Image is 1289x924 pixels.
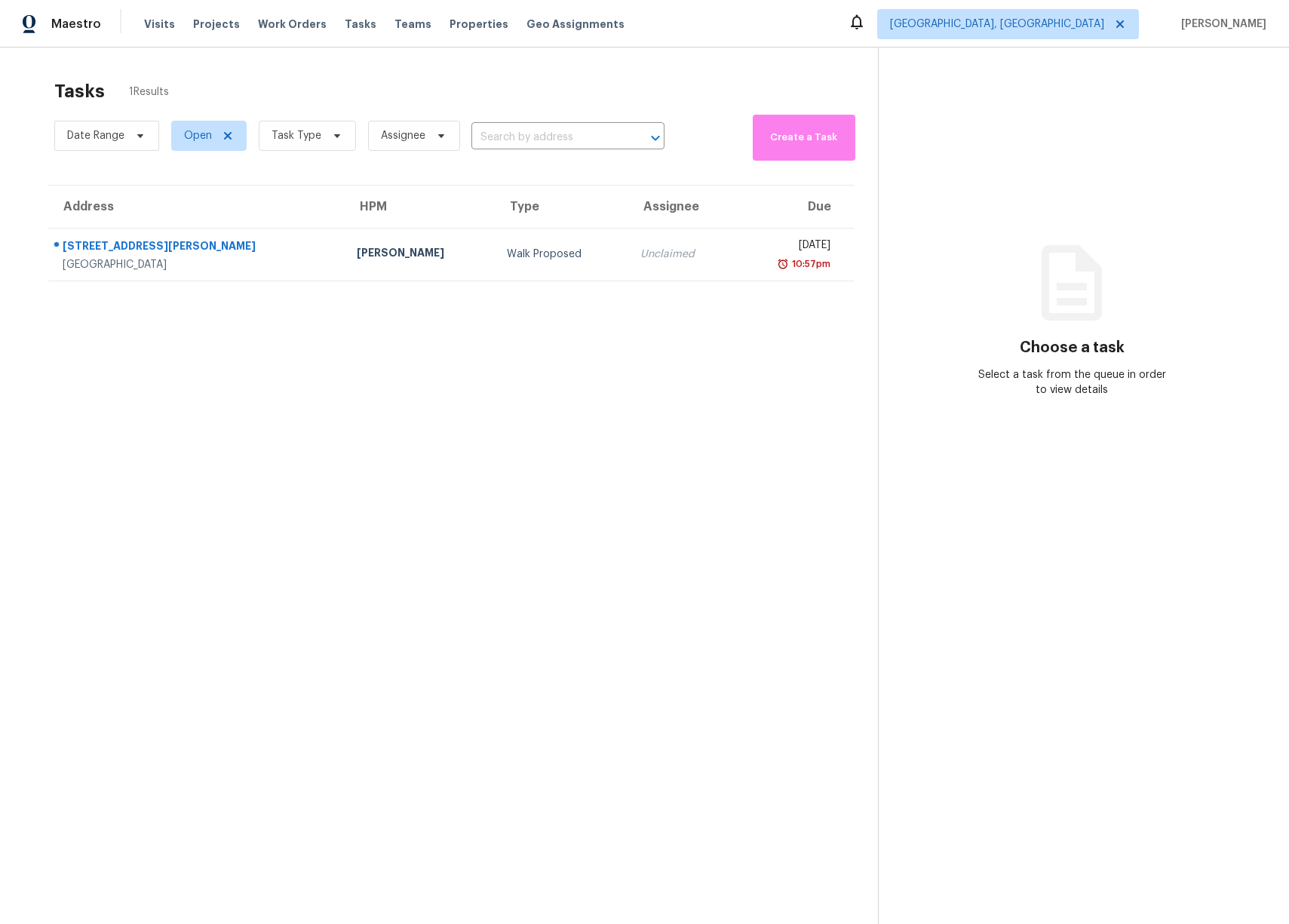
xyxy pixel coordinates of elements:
span: Create a Task [760,129,849,146]
h3: Choose a task [1020,340,1125,355]
span: Visits [144,17,175,32]
th: Due [734,186,854,228]
th: Assignee [628,186,734,228]
div: [GEOGRAPHIC_DATA] [63,257,333,272]
span: Date Range [67,128,124,143]
span: Open [184,128,212,143]
img: Overdue Alarm Icon [777,256,789,272]
span: 1 Results [129,84,169,100]
div: [STREET_ADDRESS][PERSON_NAME] [63,238,333,257]
span: Assignee [381,128,425,143]
th: Address [48,186,345,228]
span: [PERSON_NAME] [1175,17,1266,32]
span: Geo Assignments [526,17,625,32]
div: Select a task from the queue in order to view details [975,367,1168,398]
input: Search by address [471,126,622,149]
div: 10:57pm [789,256,830,272]
span: Tasks [345,19,376,29]
th: Type [495,186,628,228]
button: Create a Task [753,115,856,161]
span: Work Orders [258,17,327,32]
th: HPM [345,186,496,228]
h2: Tasks [54,84,105,99]
div: [DATE] [746,238,830,256]
span: Maestro [51,17,101,32]
span: Task Type [272,128,321,143]
div: Walk Proposed [507,247,616,262]
span: Teams [394,17,431,32]
span: Projects [193,17,240,32]
button: Open [645,127,666,149]
span: [GEOGRAPHIC_DATA], [GEOGRAPHIC_DATA] [890,17,1104,32]
span: Properties [450,17,508,32]
div: [PERSON_NAME] [357,245,483,264]
div: Unclaimed [640,247,722,262]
